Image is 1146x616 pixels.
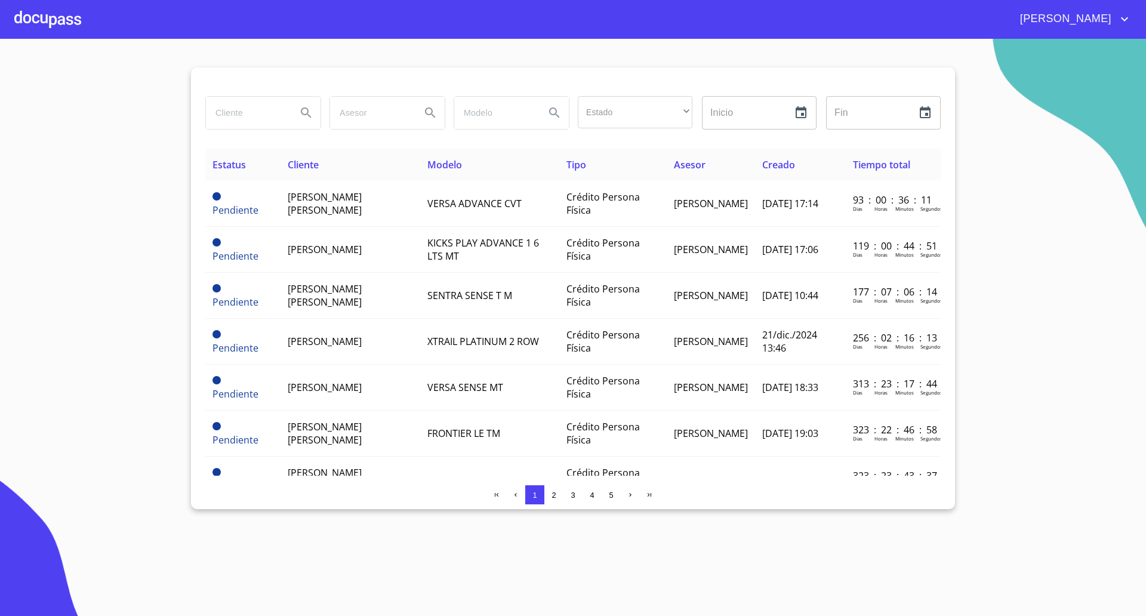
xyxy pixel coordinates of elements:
span: Pendiente [212,330,221,338]
span: Pendiente [212,250,258,263]
span: Pendiente [212,468,221,476]
span: Crédito Persona Física [566,282,640,309]
button: 4 [583,485,602,504]
p: Segundos [920,343,942,350]
span: [DATE] 10:44 [762,289,818,302]
span: Pendiente [212,387,258,401]
span: Pendiente [212,284,221,292]
p: Horas [874,205,888,212]
span: Pendiente [212,341,258,355]
button: Search [416,98,445,127]
p: 256 : 02 : 16 : 13 [853,331,934,344]
span: Crédito Persona Física [566,466,640,492]
span: [PERSON_NAME] [PERSON_NAME] [288,282,362,309]
span: [DATE] 19:03 [762,427,818,440]
button: 2 [544,485,563,504]
p: Minutos [895,251,914,258]
span: [PERSON_NAME] [PERSON_NAME] [288,190,362,217]
span: 1 [532,491,537,500]
span: Cliente [288,158,319,171]
span: Creado [762,158,795,171]
p: Segundos [920,435,942,442]
span: [PERSON_NAME] [674,197,748,210]
p: Segundos [920,205,942,212]
p: Horas [874,343,888,350]
p: 313 : 23 : 17 : 44 [853,377,934,390]
span: Crédito Persona Física [566,328,640,355]
span: VERSA SENSE CVT [427,473,507,486]
span: [DATE] 17:06 [762,243,818,256]
span: SENTRA SENSE T M [427,289,512,302]
p: 323 : 22 : 46 : 58 [853,423,934,436]
p: Dias [853,435,862,442]
span: [PERSON_NAME] [PERSON_NAME] [288,420,362,446]
span: Pendiente [212,295,258,309]
span: [DATE] 18:07 [762,473,818,486]
p: Dias [853,389,862,396]
p: 93 : 00 : 36 : 11 [853,193,934,207]
span: Crédito Persona Física [566,420,640,446]
p: Horas [874,297,888,304]
span: 2 [552,491,556,500]
span: [PERSON_NAME] [1011,10,1117,29]
p: Dias [853,343,862,350]
span: 21/dic./2024 13:46 [762,328,817,355]
span: [PERSON_NAME] [674,427,748,440]
input: search [206,97,287,129]
p: Minutos [895,297,914,304]
p: Segundos [920,389,942,396]
p: Dias [853,205,862,212]
span: [DATE] 17:14 [762,197,818,210]
span: 3 [571,491,575,500]
span: Tiempo total [853,158,910,171]
button: 1 [525,485,544,504]
p: Minutos [895,205,914,212]
span: [PERSON_NAME] [288,243,362,256]
p: Minutos [895,343,914,350]
span: [PERSON_NAME] [674,473,748,486]
button: account of current user [1011,10,1132,29]
span: Crédito Persona Física [566,374,640,401]
button: Search [540,98,569,127]
button: 3 [563,485,583,504]
span: [PERSON_NAME] [PERSON_NAME] [288,466,362,492]
span: Modelo [427,158,462,171]
p: 177 : 07 : 06 : 14 [853,285,934,298]
button: Search [292,98,321,127]
span: [DATE] 18:33 [762,381,818,394]
p: Horas [874,435,888,442]
span: 5 [609,491,613,500]
span: Pendiente [212,192,221,201]
p: Dias [853,297,862,304]
div: ​ [578,96,692,128]
span: [PERSON_NAME] [288,335,362,348]
p: Horas [874,251,888,258]
span: Pendiente [212,422,221,430]
p: Segundos [920,251,942,258]
p: Dias [853,251,862,258]
span: VERSA SENSE MT [427,381,503,394]
span: [PERSON_NAME] [674,289,748,302]
span: Tipo [566,158,586,171]
span: FRONTIER LE TM [427,427,500,440]
p: Minutos [895,389,914,396]
span: [PERSON_NAME] [674,335,748,348]
p: Segundos [920,297,942,304]
span: VERSA ADVANCE CVT [427,197,522,210]
p: 323 : 23 : 43 : 37 [853,469,934,482]
span: [PERSON_NAME] [674,243,748,256]
span: Crédito Persona Física [566,190,640,217]
span: Estatus [212,158,246,171]
input: search [330,97,411,129]
span: Crédito Persona Física [566,236,640,263]
span: KICKS PLAY ADVANCE 1 6 LTS MT [427,236,539,263]
span: Asesor [674,158,706,171]
p: 119 : 00 : 44 : 51 [853,239,934,252]
span: Pendiente [212,238,221,247]
span: Pendiente [212,433,258,446]
span: XTRAIL PLATINUM 2 ROW [427,335,539,348]
span: Pendiente [212,204,258,217]
input: search [454,97,535,129]
span: [PERSON_NAME] [674,381,748,394]
span: [PERSON_NAME] [288,381,362,394]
